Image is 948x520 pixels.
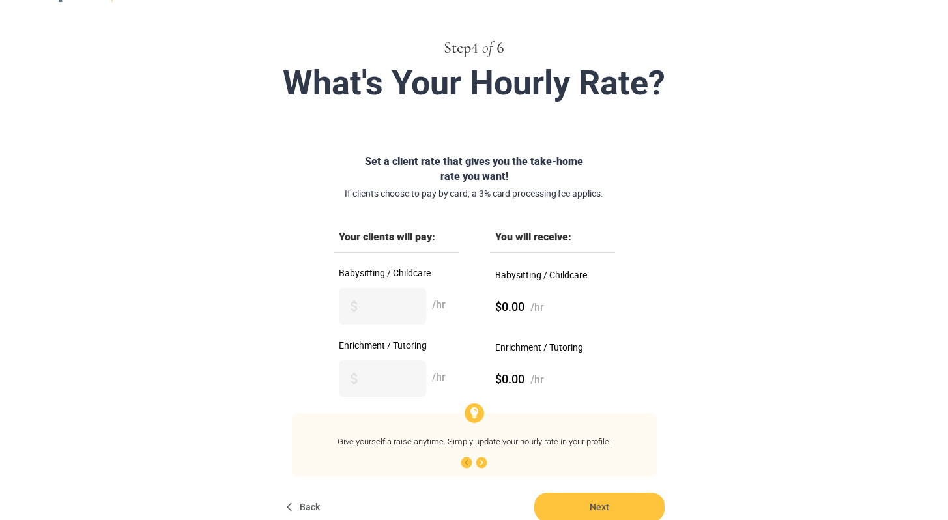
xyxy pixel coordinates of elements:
div: Enrichment / Tutoring [495,341,610,354]
span: If clients choose to pay by card, a 3% card processing fee applies. [305,187,644,200]
div: $0.00 [495,364,610,394]
span: /hr [530,301,544,313]
span: /hr [432,298,446,313]
div: Give yourself a raise anytime. Simply update your hourly rate in your profile! [308,436,640,448]
span: /hr [432,370,446,385]
div: You will receive: [490,231,615,253]
img: Bulb [465,403,484,423]
div: What's Your Hourly Rate? [167,65,782,102]
div: Babysitting / Childcare [495,268,610,282]
label: Enrichment / Tutoring [339,341,453,350]
span: of [482,40,493,56]
div: $0.00 [495,292,610,322]
div: Set a client rate that gives you the take-home rate you want! [279,154,670,200]
div: Step 4 6 [141,37,808,59]
div: 1 / 5 [308,455,640,470]
span: /hr [530,373,544,386]
div: Your clients will pay: [334,231,459,253]
label: Babysitting / Childcare [339,268,453,278]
